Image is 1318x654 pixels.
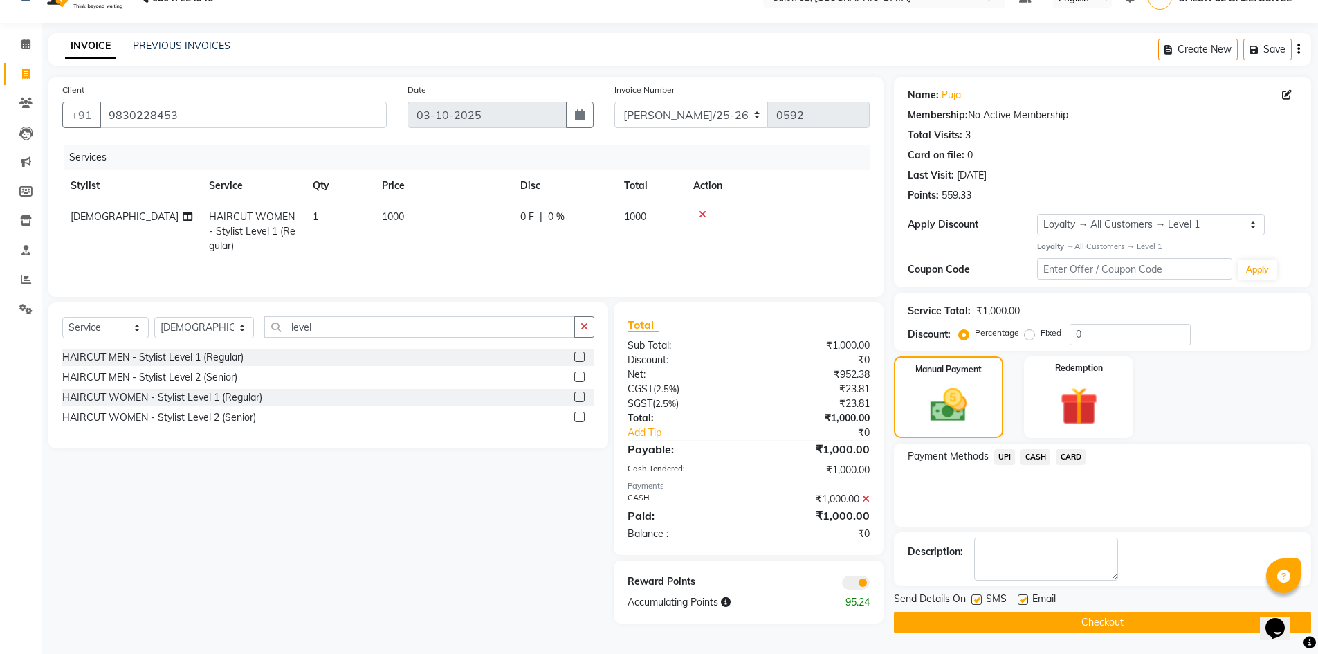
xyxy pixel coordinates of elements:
div: Cash Tendered: [617,463,749,478]
div: 559.33 [942,188,971,203]
div: ₹1,000.00 [749,411,880,426]
div: Discount: [617,353,749,367]
span: 2.5% [655,398,676,409]
div: ₹1,000.00 [749,463,880,478]
div: Total Visits: [908,128,962,143]
div: ( ) [617,397,749,411]
div: Paid: [617,507,749,524]
th: Service [201,170,304,201]
div: ₹0 [749,527,880,541]
span: SGST [628,397,652,410]
input: Search by Name/Mobile/Email/Code [100,102,387,128]
div: ₹1,000.00 [976,304,1020,318]
div: Points: [908,188,939,203]
th: Action [685,170,870,201]
label: Client [62,84,84,96]
label: Manual Payment [915,363,982,376]
span: CGST [628,383,653,395]
div: ₹1,000.00 [749,507,880,524]
div: Payable: [617,441,749,457]
input: Search or Scan [264,316,575,338]
div: Services [64,145,880,170]
img: _cash.svg [919,384,978,426]
button: Checkout [894,612,1311,633]
div: All Customers → Level 1 [1037,241,1297,253]
div: ₹23.81 [749,382,880,397]
div: Apply Discount [908,217,1038,232]
span: 2.5% [656,383,677,394]
span: 1000 [382,210,404,223]
div: [DATE] [957,168,987,183]
th: Price [374,170,512,201]
iframe: chat widget [1260,599,1304,640]
div: ₹23.81 [749,397,880,411]
div: Net: [617,367,749,382]
div: CASH [617,492,749,507]
div: Coupon Code [908,262,1038,277]
button: Apply [1238,260,1277,280]
div: ₹0 [749,353,880,367]
div: Sub Total: [617,338,749,353]
span: SMS [986,592,1007,609]
span: | [540,210,542,224]
th: Stylist [62,170,201,201]
button: Save [1243,39,1292,60]
div: No Active Membership [908,108,1297,122]
div: 0 [967,148,973,163]
div: Payments [628,480,869,492]
label: Date [408,84,426,96]
th: Total [616,170,685,201]
div: Service Total: [908,304,971,318]
img: _gift.svg [1048,383,1110,430]
span: Total [628,318,659,332]
div: HAIRCUT WOMEN - Stylist Level 2 (Senior) [62,410,256,425]
span: HAIRCUT WOMEN - Stylist Level 1 (Regular) [209,210,295,252]
div: 3 [965,128,971,143]
div: Balance : [617,527,749,541]
span: 1 [313,210,318,223]
span: 1000 [624,210,646,223]
th: Disc [512,170,616,201]
label: Redemption [1055,362,1103,374]
span: 0 F [520,210,534,224]
th: Qty [304,170,374,201]
a: Puja [942,88,961,102]
div: Total: [617,411,749,426]
button: +91 [62,102,101,128]
span: UPI [994,449,1016,465]
div: HAIRCUT MEN - Stylist Level 1 (Regular) [62,350,244,365]
a: INVOICE [65,34,116,59]
label: Percentage [975,327,1019,339]
span: Email [1032,592,1056,609]
span: Payment Methods [908,449,989,464]
input: Enter Offer / Coupon Code [1037,258,1232,280]
div: ( ) [617,382,749,397]
div: HAIRCUT MEN - Stylist Level 2 (Senior) [62,370,237,385]
div: ₹1,000.00 [749,492,880,507]
a: PREVIOUS INVOICES [133,39,230,52]
label: Invoice Number [614,84,675,96]
span: 0 % [548,210,565,224]
label: Fixed [1041,327,1061,339]
div: Accumulating Points [617,595,814,610]
div: Name: [908,88,939,102]
a: Add Tip [617,426,770,440]
div: ₹952.38 [749,367,880,382]
div: Description: [908,545,963,559]
div: Reward Points [617,574,749,590]
div: ₹0 [771,426,880,440]
div: Discount: [908,327,951,342]
div: 95.24 [814,595,880,610]
span: CASH [1020,449,1050,465]
span: CARD [1056,449,1086,465]
div: Card on file: [908,148,964,163]
div: ₹1,000.00 [749,338,880,353]
div: ₹1,000.00 [749,441,880,457]
span: Send Details On [894,592,966,609]
button: Create New [1158,39,1238,60]
span: [DEMOGRAPHIC_DATA] [71,210,179,223]
div: Last Visit: [908,168,954,183]
div: Membership: [908,108,968,122]
strong: Loyalty → [1037,242,1074,251]
div: HAIRCUT WOMEN - Stylist Level 1 (Regular) [62,390,262,405]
